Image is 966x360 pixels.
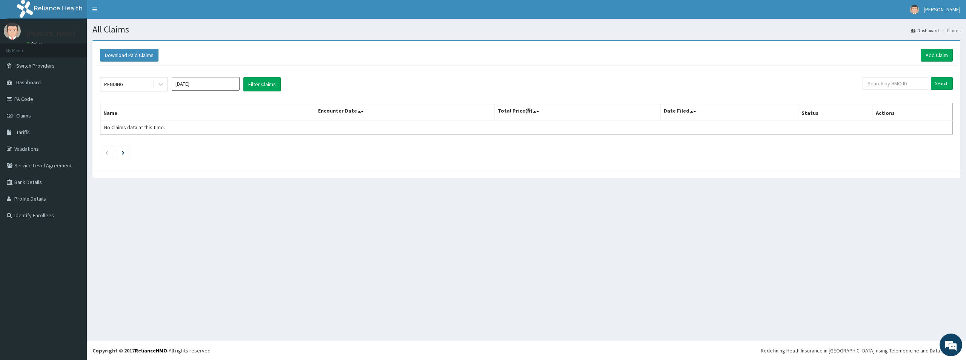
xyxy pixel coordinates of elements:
strong: Copyright © 2017 . [92,347,169,354]
input: Search [931,77,953,90]
button: Download Paid Claims [100,49,158,62]
div: Redefining Heath Insurance in [GEOGRAPHIC_DATA] using Telemedicine and Data Science! [761,347,960,354]
a: RelianceHMO [135,347,167,354]
span: Switch Providers [16,62,55,69]
a: Online [26,41,45,46]
input: Select Month and Year [172,77,240,91]
span: Tariffs [16,129,30,136]
a: Next page [122,149,125,156]
th: Actions [872,103,952,121]
img: User Image [4,23,21,40]
th: Name [100,103,315,121]
span: Dashboard [16,79,41,86]
th: Total Price(₦) [494,103,661,121]
input: Search by HMO ID [863,77,928,90]
div: PENDING [104,80,123,88]
th: Date Filed [661,103,798,121]
h1: All Claims [92,25,960,34]
th: Status [798,103,873,121]
span: No Claims data at this time. [104,124,165,131]
a: Dashboard [911,27,939,34]
span: Claims [16,112,31,119]
th: Encounter Date [315,103,495,121]
a: Add Claim [921,49,953,62]
li: Claims [940,27,960,34]
footer: All rights reserved. [87,341,966,360]
a: Previous page [105,149,108,156]
img: User Image [910,5,919,14]
span: [PERSON_NAME] [924,6,960,13]
p: [PERSON_NAME] [26,31,76,37]
button: Filter Claims [243,77,281,91]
